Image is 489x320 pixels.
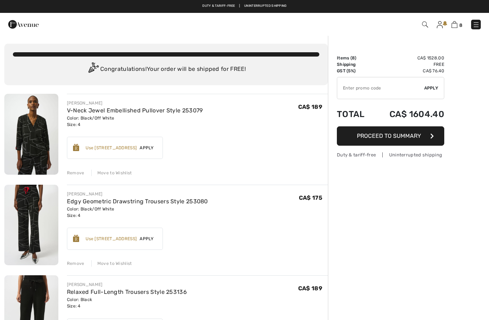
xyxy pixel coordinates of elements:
div: Congratulations! Your order will be shipped for FREE! [13,62,319,77]
td: CA$ 76.40 [373,68,444,74]
div: Move to Wishlist [91,260,132,267]
img: Menu [473,21,480,28]
span: Apply [424,85,439,91]
span: CA$ 175 [299,194,322,201]
img: 1ère Avenue [8,17,39,31]
div: [PERSON_NAME] [67,100,203,106]
span: 8 [352,55,355,60]
div: Color: Black/Off White Size: 4 [67,115,203,128]
button: Proceed to Summary [337,126,444,146]
div: Color: Black Size: 4 [67,296,187,309]
img: My Info [437,21,443,28]
img: Search [422,21,428,28]
a: Edgy Geometric Drawstring Trousers Style 253080 [67,198,208,205]
img: V-Neck Jewel Embellished Pullover Style 253079 [4,94,58,175]
span: CA$ 189 [298,285,322,292]
div: [PERSON_NAME] [67,191,208,197]
td: CA$ 1604.40 [373,102,444,126]
img: Shopping Bag [451,21,457,28]
td: Total [337,102,373,126]
span: 8 [459,23,463,28]
img: Edgy Geometric Drawstring Trousers Style 253080 [4,185,58,266]
span: Proceed to Summary [357,132,421,139]
img: Reward-Logo.svg [73,235,79,242]
div: Move to Wishlist [91,170,132,176]
a: 1ère Avenue [8,20,39,27]
a: Relaxed Full-Length Trousers Style 253136 [67,289,187,295]
span: CA$ 189 [298,103,322,110]
input: Promo code [337,77,424,99]
img: Congratulation2.svg [86,62,100,77]
div: Use [STREET_ADDRESS] [86,145,137,151]
span: Apply [137,145,157,151]
div: Color: Black/Off White Size: 4 [67,206,208,219]
div: [PERSON_NAME] [67,281,187,288]
td: CA$ 1528.00 [373,55,444,61]
div: Remove [67,170,84,176]
div: Duty & tariff-free | Uninterrupted shipping [337,151,444,158]
td: Items ( ) [337,55,373,61]
div: Remove [67,260,84,267]
a: V-Neck Jewel Embellished Pullover Style 253079 [67,107,203,114]
td: Shipping [337,61,373,68]
td: GST (5%) [337,68,373,74]
a: 8 [451,20,463,29]
td: Free [373,61,444,68]
span: Apply [137,236,157,242]
img: Reward-Logo.svg [73,144,79,151]
div: Use [STREET_ADDRESS] [86,236,137,242]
